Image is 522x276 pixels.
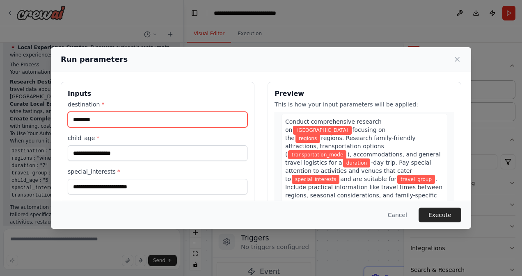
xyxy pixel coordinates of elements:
[285,151,441,166] span: ), accommodations, and general travel logistics for a
[68,89,247,99] h3: Inputs
[293,126,351,135] span: Variable: destination
[292,175,339,184] span: Variable: special_interests
[68,100,247,109] label: destination
[285,135,415,158] span: regions. Research family-friendly attractions, transportation options (
[343,158,371,167] span: Variable: duration
[381,208,414,222] button: Cancel
[275,100,454,109] p: This is how your input parameters will be applied:
[288,150,346,159] span: Variable: transportation_mode
[68,134,247,142] label: child_age
[397,175,435,184] span: Variable: travel_group
[61,54,128,65] h2: Run parameters
[275,89,454,99] h3: Preview
[295,134,320,143] span: Variable: regions
[340,176,396,182] span: and are suitable for
[285,127,386,141] span: focusing on the
[68,167,247,176] label: special_interests
[285,118,382,133] span: Conduct comprehensive research on
[285,159,431,182] span: -day trip. Pay special attention to activities and venues that cater to
[419,208,461,222] button: Execute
